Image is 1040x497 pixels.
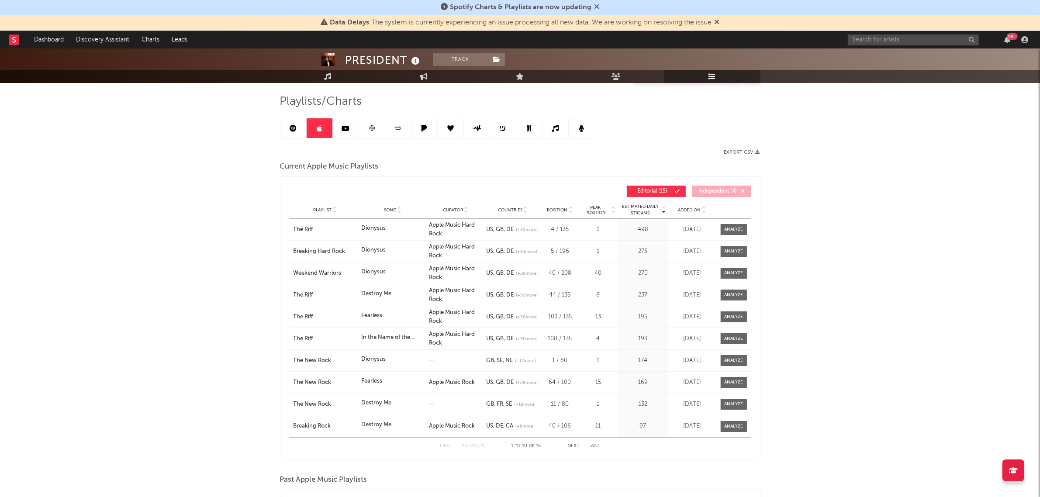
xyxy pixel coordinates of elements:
[429,266,475,280] a: Apple Music Hard Rock
[620,335,666,343] div: 193
[620,400,666,409] div: 132
[294,269,357,278] div: Weekend Warriors
[429,288,475,302] a: Apple Music Hard Rock
[294,291,357,300] a: The Riff
[429,310,475,324] a: Apple Music Hard Rock
[280,97,362,107] span: Playlists/Charts
[429,244,475,259] strong: Apple Music Hard Rock
[429,380,475,385] a: Apple Music Rock
[493,227,504,232] a: GB
[361,246,386,255] div: Dionysus
[620,225,666,234] div: 498
[620,378,666,387] div: 169
[568,444,580,449] button: Next
[594,4,599,11] span: Dismiss
[503,358,513,363] a: NL
[620,291,666,300] div: 237
[544,247,577,256] div: 5 / 196
[516,292,538,299] span: (+ 32 more)
[384,207,397,213] span: Song
[294,313,357,321] div: The Riff
[486,314,493,320] a: US
[516,336,538,342] span: (+ 30 more)
[166,31,193,48] a: Leads
[486,292,493,298] a: US
[493,423,503,429] a: DE
[486,248,493,254] a: US
[670,291,714,300] div: [DATE]
[724,150,760,155] button: Export CSV
[429,222,475,237] a: Apple Music Hard Rock
[433,53,488,66] button: Track
[581,269,616,278] div: 40
[429,331,475,346] a: Apple Music Hard Rock
[361,355,386,364] div: Dionysus
[698,189,738,194] span: Independent ( 4 )
[294,400,357,409] a: The New Rock
[504,270,514,276] a: DE
[135,31,166,48] a: Charts
[620,247,666,256] div: 275
[294,356,357,365] a: The New Rock
[294,422,357,431] a: Breaking Rock
[581,291,616,300] div: 6
[581,205,611,215] span: Peak Position
[493,336,504,342] a: GB
[1007,33,1018,40] div: 99 +
[504,380,514,385] a: DE
[544,422,577,431] div: 40 / 106
[361,399,391,407] div: Destroy Me
[632,189,673,194] span: Editorial ( 15 )
[670,225,714,234] div: [DATE]
[450,4,591,11] span: Spotify Charts & Playlists are now updating
[280,162,379,172] span: Current Apple Music Playlists
[514,401,536,408] span: (+ 18 more)
[620,269,666,278] div: 270
[848,35,979,45] input: Search for artists
[544,313,577,321] div: 103 / 135
[670,378,714,387] div: [DATE]
[581,335,616,343] div: 4
[620,356,666,365] div: 174
[516,227,538,233] span: (+ 32 more)
[70,31,135,48] a: Discovery Assistant
[294,247,357,256] a: Breaking Hard Rock
[494,358,503,363] a: SE
[670,247,714,256] div: [DATE]
[516,248,537,255] span: (+ 19 more)
[544,269,577,278] div: 40 / 208
[544,400,577,409] div: 11 / 80
[503,423,513,429] a: CA
[1004,36,1010,43] button: 99+
[440,444,453,449] button: First
[486,358,494,363] a: GB
[493,270,504,276] a: GB
[544,291,577,300] div: 44 / 135
[620,313,666,321] div: 195
[486,270,493,276] a: US
[494,401,503,407] a: FR
[670,335,714,343] div: [DATE]
[346,53,422,67] div: PRESIDENT
[294,225,357,234] div: The Riff
[486,336,493,342] a: US
[493,248,504,254] a: GB
[670,313,714,321] div: [DATE]
[294,378,357,387] a: The New Rock
[544,378,577,387] div: 64 / 100
[493,292,504,298] a: GB
[581,400,616,409] div: 1
[493,314,504,320] a: GB
[486,423,493,429] a: US
[620,422,666,431] div: 97
[627,186,686,197] button: Editorial(15)
[361,268,386,276] div: Dionysus
[516,380,538,386] span: (+ 28 more)
[361,224,386,233] div: Dionysus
